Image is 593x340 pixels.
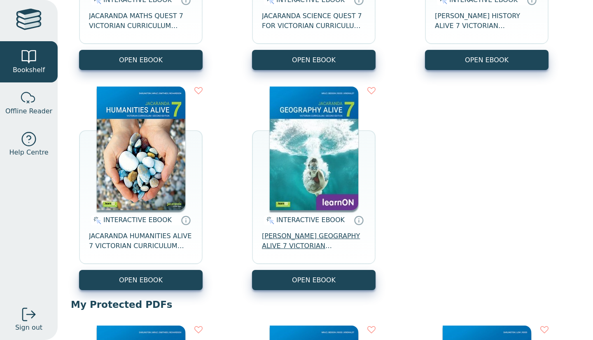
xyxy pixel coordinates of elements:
[89,11,193,31] span: JACARANDA MATHS QUEST 7 VICTORIAN CURRICULUM LEARNON EBOOK 3E
[435,11,539,31] span: [PERSON_NAME] HISTORY ALIVE 7 VICTORIAN CURRICULUM LEARNON EBOOK 2E
[276,216,345,224] span: INTERACTIVE EBOOK
[262,231,366,251] span: [PERSON_NAME] GEOGRAPHY ALIVE 7 VICTORIAN CURRICULUM LEARNON EBOOK 2E
[13,65,45,75] span: Bookshelf
[252,270,376,290] button: OPEN EBOOK
[91,216,101,225] img: interactive.svg
[252,50,376,70] button: OPEN EBOOK
[270,87,358,210] img: cc9fd0c4-7e91-e911-a97e-0272d098c78b.jpg
[5,106,52,116] span: Offline Reader
[79,270,203,290] button: OPEN EBOOK
[79,50,203,70] button: OPEN EBOOK
[103,216,172,224] span: INTERACTIVE EBOOK
[264,216,274,225] img: interactive.svg
[262,11,366,31] span: JACARANDA SCIENCE QUEST 7 FOR VICTORIAN CURRICULUM LEARNON 2E EBOOK
[89,231,193,251] span: JACARANDA HUMANITIES ALIVE 7 VICTORIAN CURRICULUM LEARNON EBOOK 2E
[15,323,42,333] span: Sign out
[71,298,580,311] p: My Protected PDFs
[425,50,549,70] button: OPEN EBOOK
[181,215,191,225] a: Interactive eBooks are accessed online via the publisher’s portal. They contain interactive resou...
[9,148,48,157] span: Help Centre
[97,87,185,210] img: 429ddfad-7b91-e911-a97e-0272d098c78b.jpg
[354,215,364,225] a: Interactive eBooks are accessed online via the publisher’s portal. They contain interactive resou...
